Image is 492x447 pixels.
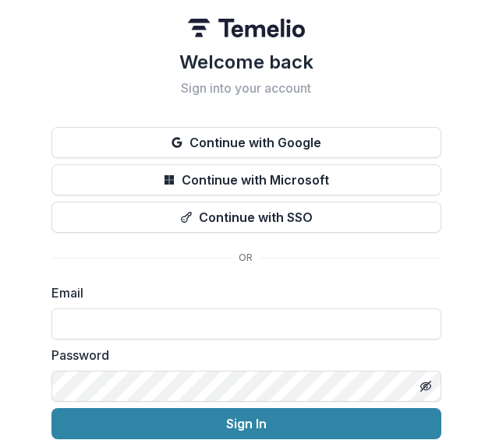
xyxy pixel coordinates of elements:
[51,81,441,96] h2: Sign into your account
[51,408,441,439] button: Sign In
[51,127,441,158] button: Continue with Google
[51,283,432,302] label: Email
[51,346,432,364] label: Password
[413,374,438,399] button: Toggle password visibility
[51,202,441,233] button: Continue with SSO
[51,164,441,195] button: Continue with Microsoft
[188,19,305,37] img: Temelio
[51,50,441,75] h1: Welcome back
